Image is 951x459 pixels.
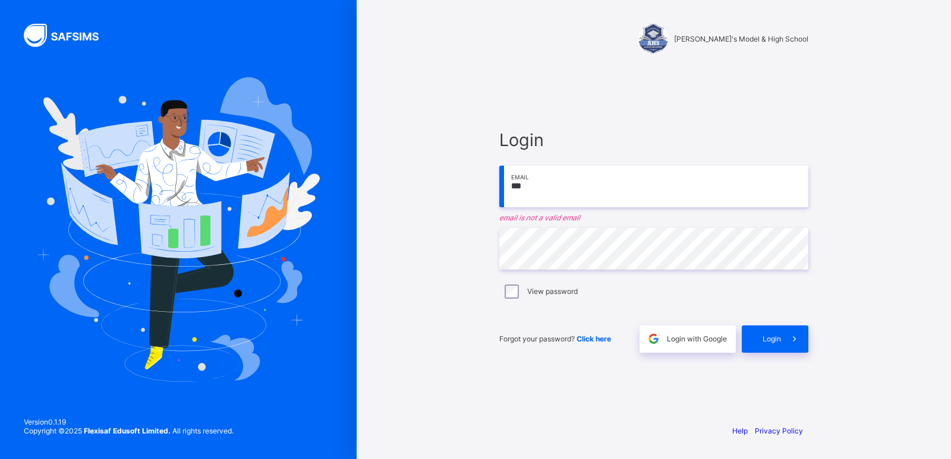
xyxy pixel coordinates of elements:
span: Copyright © 2025 All rights reserved. [24,426,234,435]
em: email is not a valid email [499,213,808,222]
span: [PERSON_NAME]'s Model & High School [674,34,808,43]
span: Login with Google [667,334,727,343]
img: SAFSIMS Logo [24,24,113,47]
span: Forgot your password? [499,334,611,343]
img: Hero Image [37,77,320,381]
a: Help [732,426,748,435]
label: View password [527,287,578,296]
a: Click here [577,334,611,343]
span: Login [763,334,781,343]
span: Login [499,129,808,150]
strong: Flexisaf Edusoft Limited. [84,426,171,435]
span: Version 0.1.19 [24,417,234,426]
a: Privacy Policy [755,426,803,435]
img: google.396cfc9801f0270233282035f929180a.svg [647,332,660,346]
